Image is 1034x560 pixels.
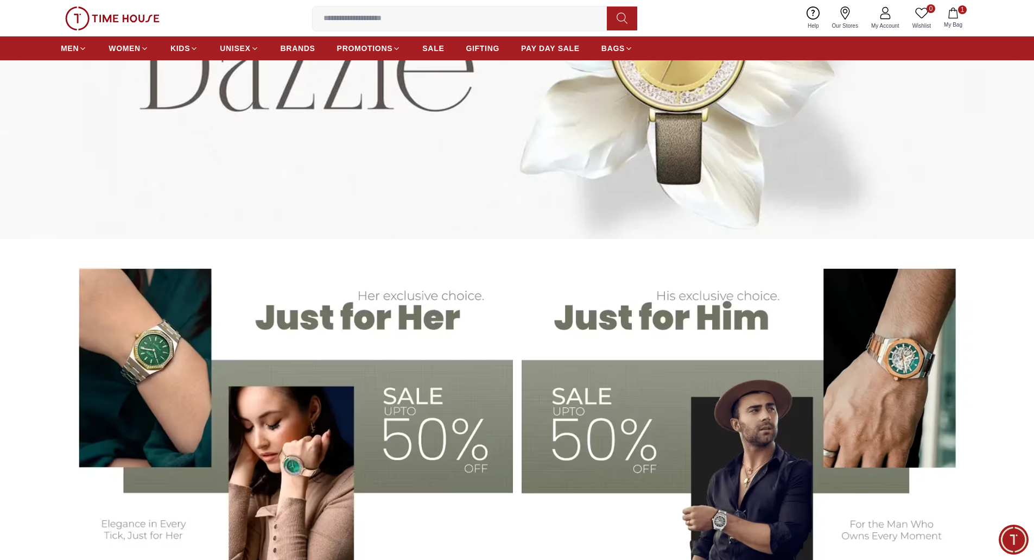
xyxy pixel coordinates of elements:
span: KIDS [170,43,190,54]
a: 0Wishlist [906,4,937,32]
em: Back [8,8,30,30]
div: New Enquiry [26,280,92,300]
a: MEN [61,39,87,58]
div: Chat Widget [999,525,1029,555]
div: Nearest Store Locator [106,305,209,325]
a: BRANDS [281,39,315,58]
a: Help [801,4,826,32]
a: Our Stores [826,4,865,32]
img: Profile picture of Zoe [33,10,52,28]
span: 0 [927,4,935,13]
span: Hello! I'm your Time House Watches Support Assistant. How can I assist you [DATE]? [18,229,166,265]
span: Nearest Store Locator [113,309,202,322]
span: 12:32 PM [145,261,173,268]
div: Services [97,280,145,300]
span: My Bag [940,21,967,29]
span: BAGS [601,43,625,54]
a: UNISEX [220,39,258,58]
span: Request a callback [22,334,98,347]
span: SALE [422,43,444,54]
a: WOMEN [109,39,149,58]
div: Request a callback [15,330,105,350]
a: KIDS [170,39,198,58]
a: PROMOTIONS [337,39,401,58]
span: Wishlist [908,22,935,30]
span: Our Stores [828,22,862,30]
div: Track your Shipment [111,330,209,350]
span: Exchanges [158,284,202,297]
div: [PERSON_NAME] [11,209,214,220]
span: My Account [867,22,904,30]
span: WOMEN [109,43,141,54]
span: PAY DAY SALE [521,43,580,54]
span: Track your Shipment [118,334,202,347]
span: Help [803,22,823,30]
textarea: We are here to help you [3,367,214,421]
div: Exchanges [151,280,209,300]
div: [PERSON_NAME] [58,14,181,24]
span: Services [104,284,138,297]
span: UNISEX [220,43,250,54]
span: PROMOTIONS [337,43,393,54]
span: New Enquiry [33,284,85,297]
span: GIFTING [466,43,499,54]
a: GIFTING [466,39,499,58]
span: BRANDS [281,43,315,54]
span: MEN [61,43,79,54]
img: ... [65,7,160,30]
a: BAGS [601,39,633,58]
span: 1 [958,5,967,14]
a: PAY DAY SALE [521,39,580,58]
button: 1My Bag [937,5,969,31]
a: SALE [422,39,444,58]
